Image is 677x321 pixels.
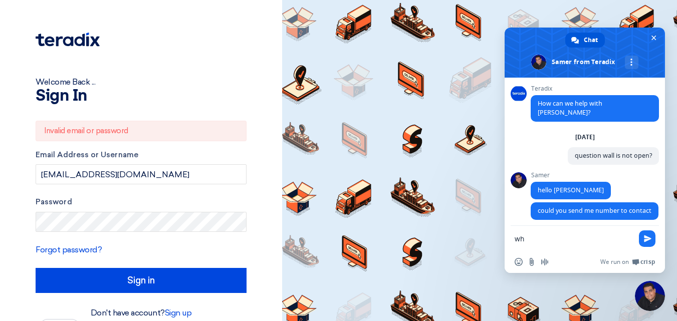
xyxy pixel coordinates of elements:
label: Email Address or Username [36,149,247,161]
div: Invalid email or password [36,121,247,141]
span: Send a file [528,258,536,266]
a: Sign up [165,308,192,317]
span: Insert an emoji [515,258,523,266]
span: Teradix [531,85,659,92]
input: Sign in [36,268,247,293]
div: Welcome Back ... [36,76,247,88]
span: Chat [584,33,598,48]
a: We run onCrisp [600,258,655,266]
img: Teradix logo [36,33,100,47]
span: Crisp [640,258,655,266]
h1: Sign In [36,88,247,104]
span: Samer [531,172,611,179]
span: We run on [600,258,629,266]
span: could you send me number to contact [538,206,651,215]
a: Forgot password? [36,245,102,254]
span: hello [PERSON_NAME] [538,186,604,194]
div: More channels [625,56,638,69]
span: Audio message [541,258,549,266]
div: Don't have account? [36,307,247,319]
input: Enter your business email or username [36,164,247,184]
textarea: Compose your message... [515,234,633,243]
span: Send [639,230,655,247]
span: question wall is not open? [575,151,652,160]
div: Chat [565,33,605,48]
label: Password [36,196,247,208]
span: Close chat [648,33,659,43]
span: How can we help with [PERSON_NAME]? [538,99,602,117]
div: Close chat [635,281,665,311]
div: [DATE] [575,134,595,140]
